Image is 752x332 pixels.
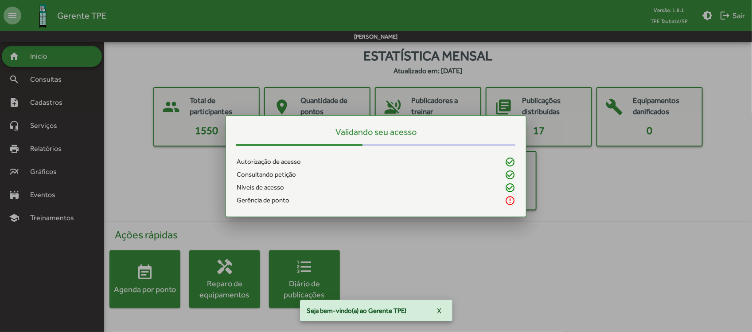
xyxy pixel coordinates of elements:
[430,303,449,319] button: X
[437,303,442,319] span: X
[237,157,301,167] span: Autorização de acesso
[505,195,515,206] mat-icon: error_outline
[505,170,515,180] mat-icon: check_circle_outline
[237,126,515,137] h5: Validando seu acesso
[505,182,515,193] mat-icon: check_circle_outline
[237,182,284,193] span: Níveis de acesso
[505,157,515,167] mat-icon: check_circle_outline
[307,306,407,315] span: Seja bem-vindo(a) ao Gerente TPE!
[237,195,289,206] span: Gerência de ponto
[237,170,296,180] span: Consultando petição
